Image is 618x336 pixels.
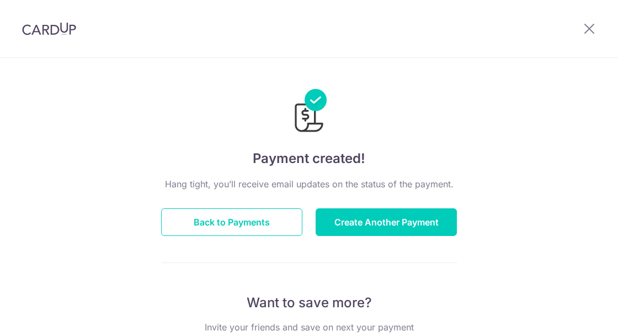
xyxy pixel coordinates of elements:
p: Want to save more? [161,294,457,312]
button: Back to Payments [161,208,302,236]
button: Create Another Payment [316,208,457,236]
p: Invite your friends and save on next your payment [161,321,457,334]
h4: Payment created! [161,149,457,169]
img: CardUp [22,22,76,35]
p: Hang tight, you’ll receive email updates on the status of the payment. [161,177,457,191]
img: Payments [291,89,327,135]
